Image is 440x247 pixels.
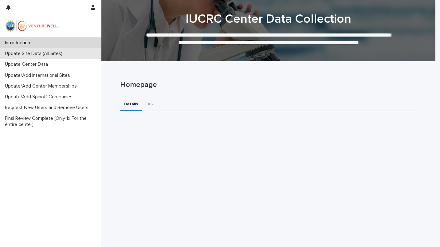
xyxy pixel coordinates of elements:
p: Update/Add Center Memberships [2,83,82,89]
button: FAQ [142,98,157,111]
p: Introduction [2,40,35,46]
p: Update Center Data [2,61,53,67]
button: Details [120,98,142,111]
h1: IUCRC Center Data Collection [118,12,419,26]
p: Homepage [120,80,419,89]
p: Update/Add Spinoff Companies [2,94,77,100]
img: mWhVGmOKROS2pZaMU8FQ [5,20,59,32]
p: Update/Add International Sites [2,73,75,78]
p: Request New Users and Remove Users [2,105,93,111]
p: Update Site Data (All Sites) [2,51,67,57]
p: Final Review Complete (Only 1x For the entire center) [2,116,101,127]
